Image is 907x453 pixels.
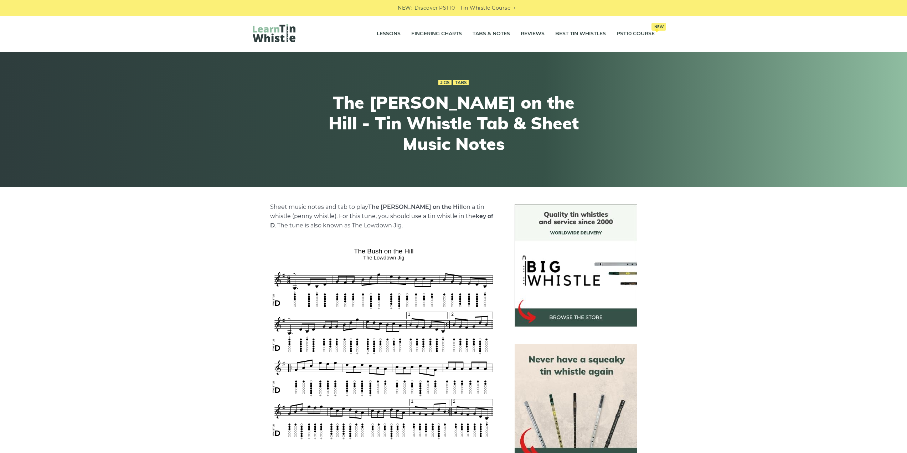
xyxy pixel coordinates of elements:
a: Reviews [521,25,545,43]
a: Tabs & Notes [473,25,510,43]
a: Lessons [377,25,401,43]
a: PST10 CourseNew [617,25,655,43]
h1: The [PERSON_NAME] on the Hill - Tin Whistle Tab & Sheet Music Notes [323,92,585,154]
img: LearnTinWhistle.com [253,24,295,42]
a: Best Tin Whistles [555,25,606,43]
a: Tabs [453,80,469,86]
span: New [651,23,666,31]
a: Fingering Charts [411,25,462,43]
img: BigWhistle Tin Whistle Store [515,204,637,327]
img: The Bush on the Hill Tin Whistle Tabs & Sheet Music [270,245,498,441]
a: Jigs [438,80,452,86]
strong: The [PERSON_NAME] on the Hill [368,204,463,210]
p: Sheet music notes and tab to play on a tin whistle (penny whistle). For this tune, you should use... [270,202,498,230]
strong: key of D [270,213,493,229]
